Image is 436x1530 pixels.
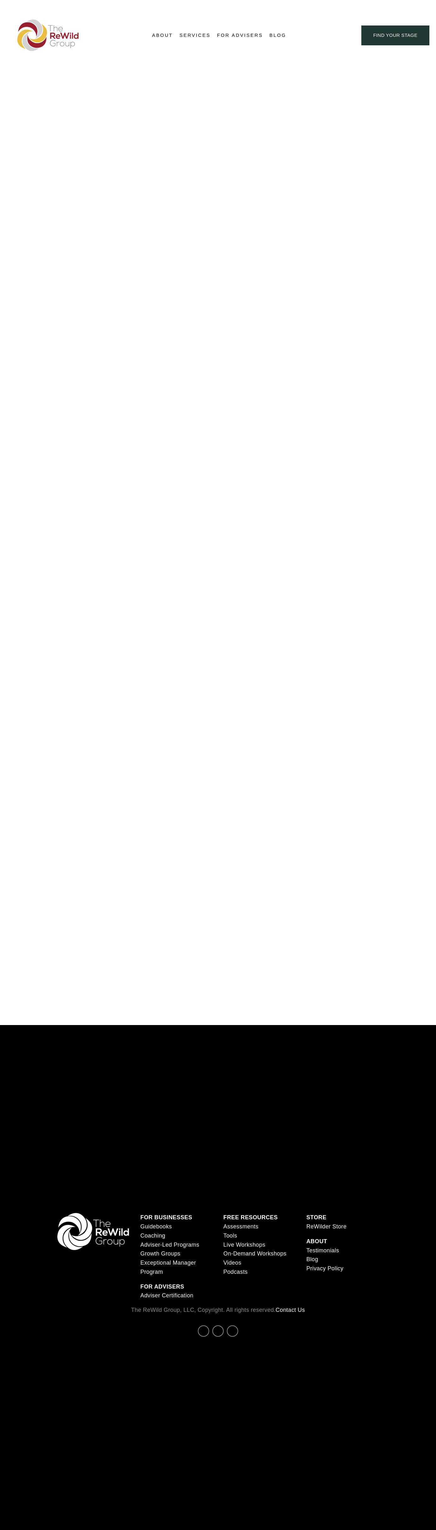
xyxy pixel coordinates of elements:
a: Lindsay Hanzlik [198,1325,209,1337]
a: Tools [223,1231,237,1240]
a: communicate@rewildgroup.com [227,1325,238,1337]
a: Privacy Policy [306,1264,343,1273]
a: For Advisers [217,31,263,40]
a: FOR ADVISERS [141,1282,184,1291]
span: About [152,31,173,40]
img: The ReWild Group [17,20,79,51]
strong: ABOUT [306,1238,327,1244]
span: Services [180,31,211,40]
a: Adviser Certification [141,1291,193,1300]
a: On-Demand Workshops [223,1249,286,1258]
a: STORE [306,1213,326,1222]
strong: FOR BUSINESSES [141,1214,192,1221]
a: Live Workshops [223,1240,265,1249]
strong: FOR ADVISERS [141,1283,184,1290]
strong: FREE RESOURCES [223,1214,278,1221]
a: folder dropdown [180,31,211,40]
a: FREE RESOURCES [223,1213,278,1222]
a: Blog [269,31,286,40]
a: Facebook [212,1325,224,1337]
a: find your stage [361,25,429,45]
a: Exceptional Manager Program [141,1258,213,1277]
strong: STORE [306,1214,326,1221]
a: Contact Us [276,1306,305,1315]
span: Exceptional Manager Program [141,1260,196,1275]
a: Assessments [223,1222,258,1231]
a: ABOUT [306,1237,327,1246]
span: Growth Groups [141,1250,181,1257]
a: folder dropdown [152,31,173,40]
a: Adviser-Led Programs [141,1240,199,1249]
a: ReWilder Store [306,1222,347,1231]
a: Blog [306,1255,318,1264]
a: Podcasts [223,1267,248,1277]
a: Coaching [141,1231,165,1240]
p: The ReWild Group, LLC, Copyright. All rights reserved. [57,1306,379,1315]
a: Testimonials [306,1246,339,1255]
a: Videos [223,1258,241,1267]
a: Growth Groups [141,1249,181,1258]
a: Guidebooks [141,1222,172,1231]
a: FOR BUSINESSES [141,1213,192,1222]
